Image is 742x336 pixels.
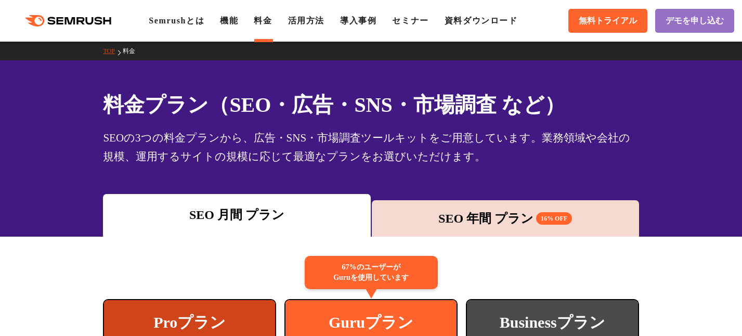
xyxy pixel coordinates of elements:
[666,16,724,27] span: デモを申し込む
[149,16,204,25] a: Semrushとは
[536,212,572,225] span: 16% OFF
[103,89,639,120] h1: 料金プラン（SEO・広告・SNS・市場調査 など）
[220,16,238,25] a: 機能
[288,16,324,25] a: 活用方法
[377,209,634,228] div: SEO 年間 プラン
[568,9,647,33] a: 無料トライアル
[340,16,376,25] a: 導入事例
[103,47,122,55] a: TOP
[305,256,438,289] div: 67%のユーザーが Guruを使用しています
[655,9,734,33] a: デモを申し込む
[103,128,639,166] div: SEOの3つの料金プランから、広告・SNS・市場調査ツールキットをご用意しています。業務領域や会社の規模、運用するサイトの規模に応じて最適なプランをお選びいただけます。
[579,16,637,27] span: 無料トライアル
[392,16,428,25] a: セミナー
[108,205,365,224] div: SEO 月間 プラン
[445,16,518,25] a: 資料ダウンロード
[254,16,272,25] a: 料金
[123,47,143,55] a: 料金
